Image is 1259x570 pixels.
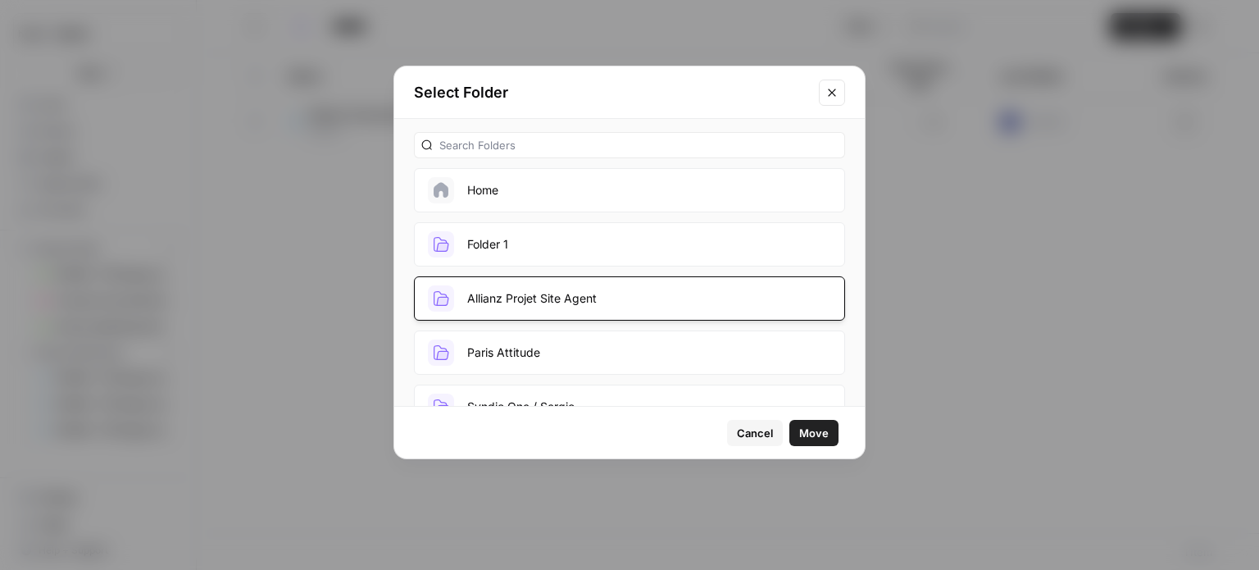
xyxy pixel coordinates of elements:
[789,420,839,446] button: Move
[819,80,845,106] button: Close modal
[414,331,845,375] button: Paris Attitude
[414,385,845,429] button: Syndic One / Sergic
[737,425,773,441] span: Cancel
[414,81,809,104] h2: Select Folder
[414,276,845,321] button: Allianz Projet Site Agent
[439,137,838,153] input: Search Folders
[414,168,845,212] button: Home
[799,425,829,441] span: Move
[727,420,783,446] button: Cancel
[414,222,845,267] button: Folder 1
